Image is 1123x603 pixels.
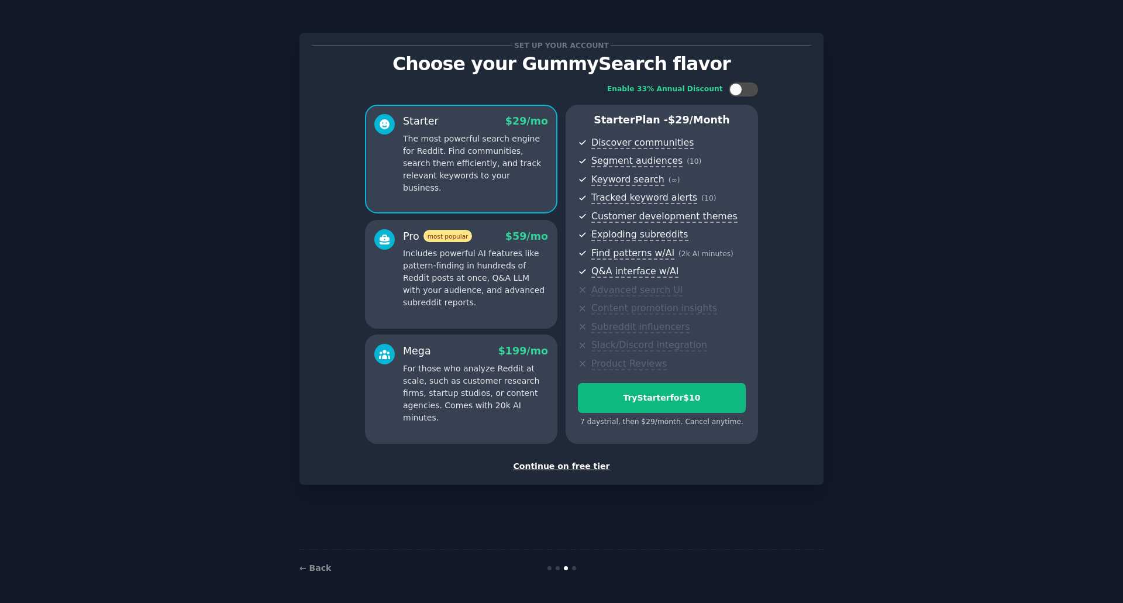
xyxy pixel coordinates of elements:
span: Slack/Discord integration [591,339,707,352]
span: Find patterns w/AI [591,247,674,260]
p: Starter Plan - [578,113,746,128]
span: ( 2k AI minutes ) [678,250,733,258]
span: Set up your account [512,39,611,51]
a: ← Back [299,563,331,573]
span: $ 59 /mo [505,230,548,242]
span: Subreddit influencers [591,321,690,333]
button: TryStarterfor$10 [578,383,746,413]
span: Keyword search [591,174,664,186]
p: For those who analyze Reddit at scale, such as customer research firms, startup studios, or conte... [403,363,548,424]
span: $ 199 /mo [498,345,548,357]
span: most popular [423,230,473,242]
div: Try Starter for $10 [578,392,745,404]
span: Customer development themes [591,211,738,223]
span: ( 10 ) [687,157,701,166]
p: Choose your GummySearch flavor [312,54,811,74]
span: Content promotion insights [591,302,717,315]
div: Continue on free tier [312,460,811,473]
div: 7 days trial, then $ 29 /month . Cancel anytime. [578,417,746,428]
p: The most powerful search engine for Reddit. Find communities, search them efficiently, and track ... [403,133,548,194]
span: Product Reviews [591,358,667,370]
span: Q&A interface w/AI [591,266,678,278]
span: Segment audiences [591,155,683,167]
span: Exploding subreddits [591,229,688,241]
span: Tracked keyword alerts [591,192,697,204]
div: Starter [403,114,439,129]
div: Mega [403,344,431,359]
span: Discover communities [591,137,694,149]
span: $ 29 /month [668,114,730,126]
span: ( ∞ ) [669,176,680,184]
div: Pro [403,229,472,244]
div: Enable 33% Annual Discount [607,84,723,95]
span: Advanced search UI [591,284,683,297]
span: ( 10 ) [701,194,716,202]
p: Includes powerful AI features like pattern-finding in hundreds of Reddit posts at once, Q&A LLM w... [403,247,548,309]
span: $ 29 /mo [505,115,548,127]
